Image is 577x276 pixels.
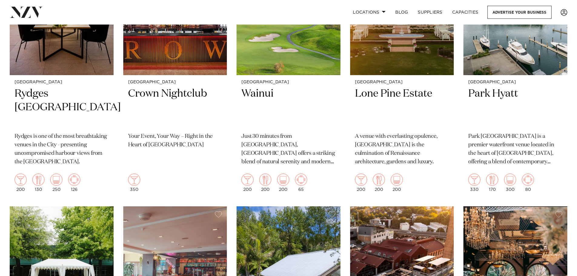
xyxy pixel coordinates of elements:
img: nzv-logo.png [10,7,43,18]
div: 330 [468,174,480,192]
div: 80 [522,174,534,192]
small: [GEOGRAPHIC_DATA] [355,80,449,85]
div: 350 [128,174,140,192]
div: 200 [15,174,27,192]
div: 130 [32,174,45,192]
p: Your Event, Your Way – Right in the Heart of [GEOGRAPHIC_DATA] [128,132,222,149]
div: 300 [504,174,516,192]
div: 200 [241,174,254,192]
div: 200 [355,174,367,192]
img: theatre.png [277,174,289,186]
p: Just 30 minutes from [GEOGRAPHIC_DATA], [GEOGRAPHIC_DATA] offers a striking blend of natural sere... [241,132,336,166]
img: cocktail.png [128,174,140,186]
div: 65 [295,174,307,192]
div: 200 [373,174,385,192]
img: dining.png [486,174,498,186]
img: cocktail.png [468,174,480,186]
small: [GEOGRAPHIC_DATA] [241,80,336,85]
h2: Lone Pine Estate [355,87,449,128]
img: cocktail.png [241,174,254,186]
div: 200 [259,174,271,192]
img: meeting.png [68,174,80,186]
img: theatre.png [504,174,516,186]
a: Advertise your business [487,6,552,19]
h2: Crown Nightclub [128,87,222,128]
img: dining.png [32,174,45,186]
p: Park [GEOGRAPHIC_DATA] is a premier waterfront venue located in the heart of [GEOGRAPHIC_DATA], o... [468,132,562,166]
img: dining.png [259,174,271,186]
div: 126 [68,174,80,192]
a: Locations [348,6,390,19]
img: theatre.png [50,174,62,186]
div: 250 [50,174,62,192]
img: cocktail.png [15,174,27,186]
img: meeting.png [522,174,534,186]
img: dining.png [373,174,385,186]
h2: Wainui [241,87,336,128]
a: SUPPLIERS [413,6,447,19]
p: A venue with everlasting opulence, [GEOGRAPHIC_DATA] is the culmination of Renaissance architectu... [355,132,449,166]
img: cocktail.png [355,174,367,186]
a: BLOG [390,6,413,19]
img: theatre.png [391,174,403,186]
a: Capacities [447,6,483,19]
div: 170 [486,174,498,192]
img: meeting.png [295,174,307,186]
div: 200 [391,174,403,192]
small: [GEOGRAPHIC_DATA] [15,80,109,85]
small: [GEOGRAPHIC_DATA] [468,80,562,85]
small: [GEOGRAPHIC_DATA] [128,80,222,85]
p: Rydges is one of the most breathtaking venues in the City - presenting uncompromised harbour view... [15,132,109,166]
div: 200 [277,174,289,192]
h2: Rydges [GEOGRAPHIC_DATA] [15,87,109,128]
h2: Park Hyatt [468,87,562,128]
